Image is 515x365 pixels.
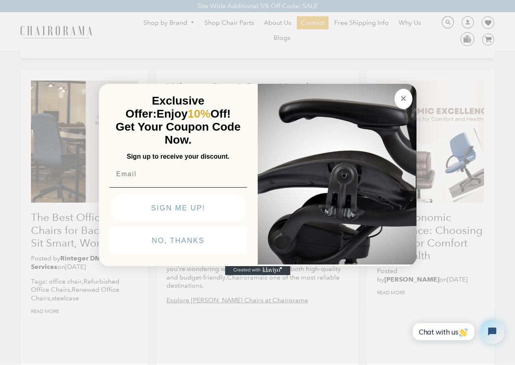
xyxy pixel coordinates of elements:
span: Get Your Coupon Code Now. [116,120,241,146]
img: underline [110,187,247,188]
iframe: Tidio Chat [404,313,511,351]
input: Email [110,166,247,182]
span: Exclusive Offer: [125,94,204,120]
button: Close dialog [394,89,412,109]
a: Created with Klaviyo - opens in a new tab [225,265,290,275]
span: Enjoy Off! [157,107,231,120]
span: 10% [188,107,210,120]
img: 92d77583-a095-41f6-84e7-858462e0427a.jpeg [258,82,416,264]
button: NO, THANKS [110,227,247,254]
span: Sign up to receive your discount. [127,153,229,160]
button: SIGN ME UP! [111,195,245,221]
